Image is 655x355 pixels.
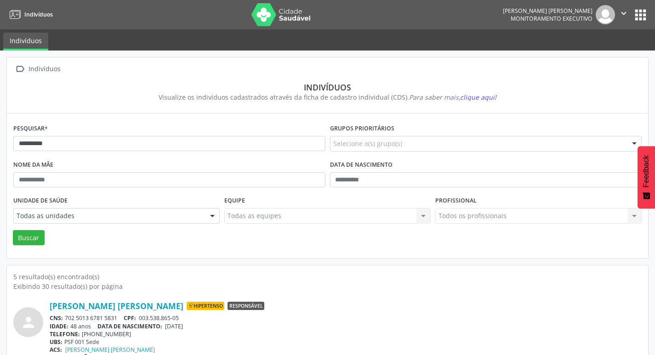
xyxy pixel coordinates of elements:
[50,301,183,311] a: [PERSON_NAME] [PERSON_NAME]
[50,346,62,354] span: ACS:
[460,93,496,101] span: clique aqui!
[50,314,642,322] div: 702 5013 6781 5831
[333,139,402,148] span: Selecione o(s) grupo(s)
[97,322,162,330] span: DATA DE NASCIMENTO:
[13,62,27,76] i: 
[24,11,53,18] span: Indivíduos
[435,194,477,208] label: Profissional
[409,93,496,101] i: Para saber mais,
[3,33,48,51] a: Indivíduos
[13,122,48,136] label: Pesquisar
[50,322,642,330] div: 48 anos
[13,272,642,282] div: 5 resultado(s) encontrado(s)
[50,322,68,330] span: IDADE:
[139,314,179,322] span: 003.538.865-05
[330,158,393,172] label: Data de nascimento
[642,155,650,187] span: Feedback
[330,122,394,136] label: Grupos prioritários
[511,15,592,23] span: Monitoramento Executivo
[50,314,63,322] span: CNS:
[224,194,245,208] label: Equipe
[596,5,615,24] img: img
[27,62,62,76] div: Indivíduos
[619,8,629,18] i: 
[13,194,68,208] label: Unidade de saúde
[20,82,635,92] div: Indivíduos
[50,330,80,338] span: TELEFONE:
[20,92,635,102] div: Visualize os indivíduos cadastrados através da ficha de cadastro individual (CDS).
[50,338,642,346] div: PSF 001 Sede
[638,146,655,208] button: Feedback - Mostrar pesquisa
[632,7,649,23] button: apps
[615,5,632,24] button: 
[50,338,63,346] span: UBS:
[13,158,53,172] label: Nome da mãe
[124,314,136,322] span: CPF:
[13,62,62,76] a:  Indivíduos
[228,302,264,310] span: Responsável
[13,282,642,291] div: Exibindo 30 resultado(s) por página
[503,7,592,15] div: [PERSON_NAME] [PERSON_NAME]
[17,211,201,220] span: Todas as unidades
[50,330,642,338] div: [PHONE_NUMBER]
[187,302,224,310] span: Hipertenso
[165,322,183,330] span: [DATE]
[65,346,155,354] a: [PERSON_NAME] [PERSON_NAME]
[6,7,53,22] a: Indivíduos
[13,230,45,246] button: Buscar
